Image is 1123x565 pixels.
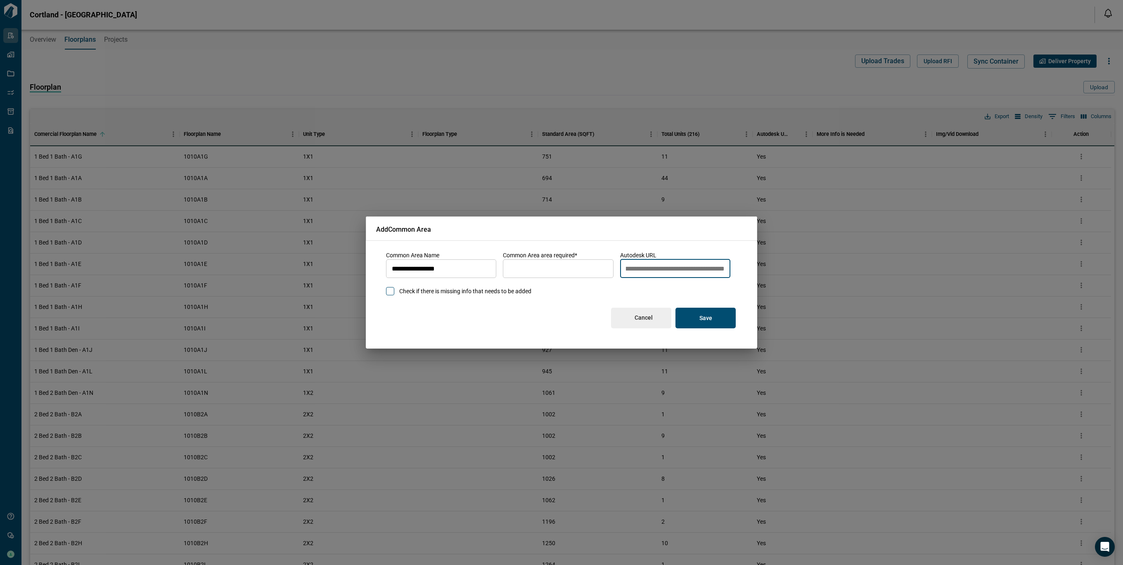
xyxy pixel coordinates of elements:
button: Cancel [611,308,671,328]
h2: Add Common Area [366,216,757,241]
span: Common Area Name [386,252,439,259]
p: Cancel [635,314,653,321]
p: Area required* [509,279,607,287]
p: Common Area already exists [392,279,490,287]
span: Autodesk URL [620,252,656,259]
div: area [503,259,613,278]
div: Open Intercom Messenger [1095,537,1115,557]
div: name [386,259,496,278]
p: Save [699,314,712,322]
div: autodesk_url [620,259,730,278]
button: Save [675,308,736,328]
span: Check if there is missing info that needs to be added [399,287,531,295]
span: Common Area area required* [503,252,577,259]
